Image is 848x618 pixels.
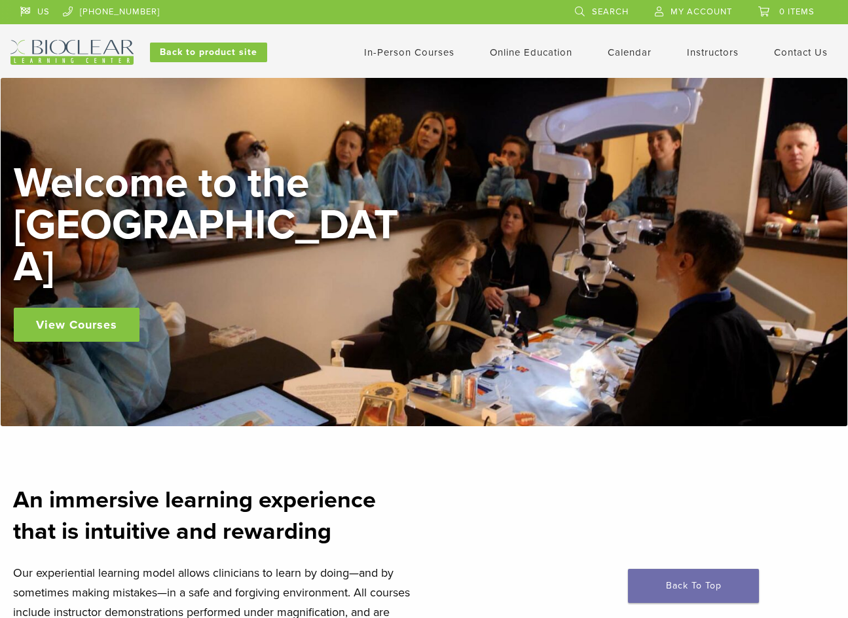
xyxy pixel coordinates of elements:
[150,43,267,62] a: Back to product site
[774,46,828,58] a: Contact Us
[779,7,815,17] span: 0 items
[14,308,139,342] a: View Courses
[10,40,134,65] img: Bioclear
[608,46,652,58] a: Calendar
[592,7,629,17] span: Search
[364,46,454,58] a: In-Person Courses
[671,7,732,17] span: My Account
[628,569,759,603] a: Back To Top
[490,46,572,58] a: Online Education
[687,46,739,58] a: Instructors
[13,486,376,545] strong: An immersive learning experience that is intuitive and rewarding
[14,162,407,288] h2: Welcome to the [GEOGRAPHIC_DATA]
